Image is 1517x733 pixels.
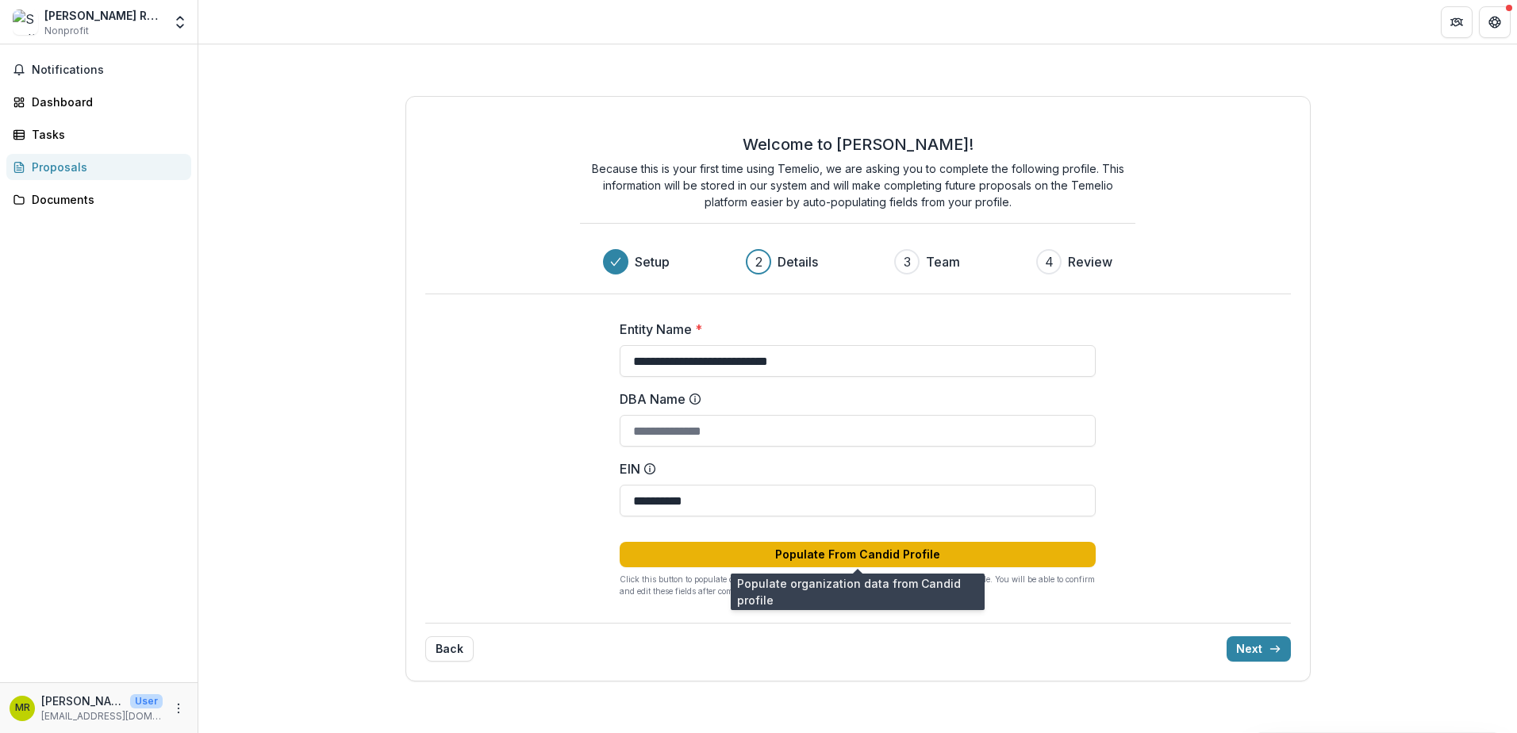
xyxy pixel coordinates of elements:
[1068,252,1112,271] h3: Review
[41,693,124,709] p: [PERSON_NAME]
[32,63,185,77] span: Notifications
[44,24,89,38] span: Nonprofit
[32,94,179,110] div: Dashboard
[6,186,191,213] a: Documents
[580,160,1135,210] p: Because this is your first time using Temelio, we are asking you to complete the following profil...
[755,252,762,271] div: 2
[743,135,974,154] h2: Welcome to [PERSON_NAME]!
[6,154,191,180] a: Proposals
[169,6,191,38] button: Open entity switcher
[620,459,1086,478] label: EIN
[926,252,960,271] h3: Team
[130,694,163,708] p: User
[778,252,818,271] h3: Details
[6,57,191,83] button: Notifications
[13,10,38,35] img: Scott's Run Settlement House
[1441,6,1473,38] button: Partners
[32,191,179,208] div: Documents
[904,252,911,271] div: 3
[169,699,188,718] button: More
[6,121,191,148] a: Tasks
[44,7,163,24] div: [PERSON_NAME] Run Settlement House
[32,159,179,175] div: Proposals
[32,126,179,143] div: Tasks
[1479,6,1511,38] button: Get Help
[603,249,1112,274] div: Progress
[1045,252,1054,271] div: 4
[620,390,1086,409] label: DBA Name
[6,89,191,115] a: Dashboard
[1227,636,1291,662] button: Next
[620,320,1086,339] label: Entity Name
[635,252,670,271] h3: Setup
[620,542,1096,567] button: Populate From Candid Profile
[41,709,163,723] p: [EMAIL_ADDRESS][DOMAIN_NAME]
[425,636,474,662] button: Back
[15,703,30,713] div: Michael Richard
[620,574,1096,597] p: Click this button to populate core profile fields in [GEOGRAPHIC_DATA] from your Candid profile. ...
